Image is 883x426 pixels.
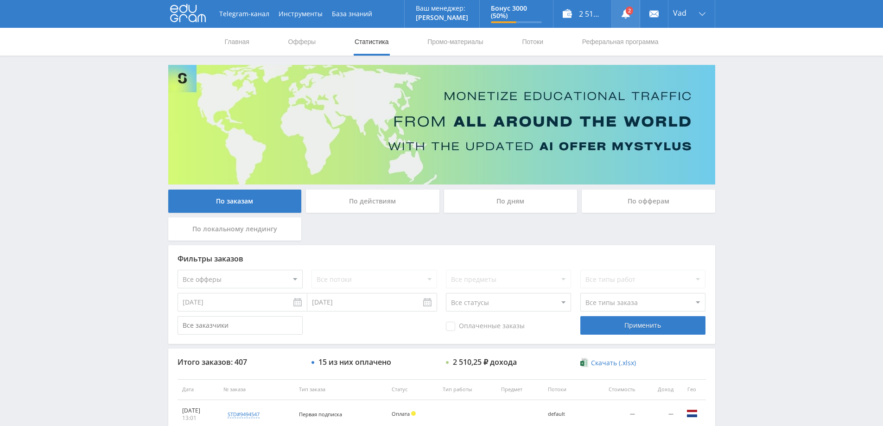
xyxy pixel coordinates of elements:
span: Первая подписка [299,411,342,418]
img: nld.png [686,408,698,419]
div: По локальному лендингу [168,217,302,241]
th: Потоки [543,379,585,400]
span: Оплата [392,410,410,417]
div: std#9494547 [228,411,260,418]
a: Главная [224,28,250,56]
p: Бонус 3000 (50%) [491,5,542,19]
span: Скачать (.xlsx) [591,359,636,367]
img: xlsx [580,358,588,367]
a: Офферы [287,28,317,56]
div: По офферам [582,190,715,213]
th: Гео [678,379,706,400]
a: Статистика [354,28,390,56]
div: 15 из них оплачено [318,358,391,366]
th: Предмет [496,379,543,400]
a: Скачать (.xlsx) [580,358,636,368]
p: [PERSON_NAME] [416,14,468,21]
div: По заказам [168,190,302,213]
div: Фильтры заказов [178,254,706,263]
div: default [548,411,581,417]
span: Оплаченные заказы [446,322,525,331]
th: Дата [178,379,219,400]
th: Стоимость [585,379,640,400]
th: Тип заказа [294,379,387,400]
th: Тип работы [438,379,496,400]
span: Холд [411,411,416,416]
a: Реферальная программа [581,28,660,56]
img: Banner [168,65,715,184]
span: Vad [673,9,686,17]
a: Промо-материалы [426,28,484,56]
input: Все заказчики [178,316,303,335]
div: Итого заказов: 407 [178,358,303,366]
div: Применить [580,316,705,335]
div: 2 510,25 ₽ дохода [453,358,517,366]
div: По действиям [306,190,439,213]
th: Доход [640,379,678,400]
th: Статус [387,379,438,400]
div: [DATE] [182,407,215,414]
div: 13:01 [182,414,215,422]
p: Ваш менеджер: [416,5,468,12]
a: Потоки [521,28,544,56]
th: № заказа [219,379,294,400]
div: По дням [444,190,578,213]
